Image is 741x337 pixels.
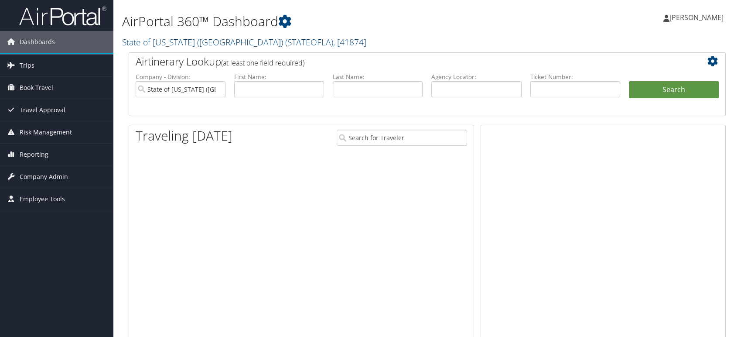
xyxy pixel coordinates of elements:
[629,81,719,99] button: Search
[20,77,53,99] span: Book Travel
[19,6,106,26] img: airportal-logo.png
[285,36,333,48] span: ( STATEOFLA )
[20,188,65,210] span: Employee Tools
[136,72,225,81] label: Company - Division:
[20,31,55,53] span: Dashboards
[234,72,324,81] label: First Name:
[431,72,521,81] label: Agency Locator:
[221,58,304,68] span: (at least one field required)
[530,72,620,81] label: Ticket Number:
[333,36,366,48] span: , [ 41874 ]
[136,54,669,69] h2: Airtinerary Lookup
[20,99,65,121] span: Travel Approval
[337,130,467,146] input: Search for Traveler
[136,127,232,145] h1: Traveling [DATE]
[333,72,423,81] label: Last Name:
[20,166,68,188] span: Company Admin
[20,121,72,143] span: Risk Management
[20,55,34,76] span: Trips
[122,12,529,31] h1: AirPortal 360™ Dashboard
[663,4,732,31] a: [PERSON_NAME]
[669,13,724,22] span: [PERSON_NAME]
[20,144,48,165] span: Reporting
[122,36,366,48] a: State of [US_STATE] ([GEOGRAPHIC_DATA])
